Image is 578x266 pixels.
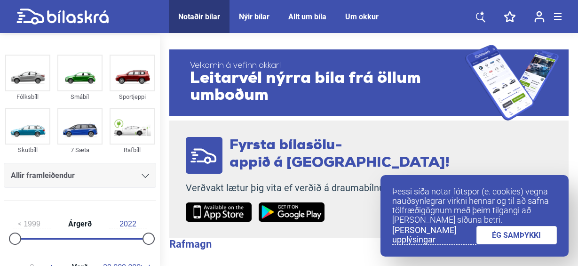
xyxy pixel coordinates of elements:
[5,145,50,155] div: Skutbíll
[178,12,220,21] a: Notaðir bílar
[230,138,450,170] span: Fyrsta bílasölu- appið á [GEOGRAPHIC_DATA]!
[169,45,569,121] a: Velkomin á vefinn okkar!Leitarvél nýrra bíla frá öllum umboðum
[110,91,155,102] div: Sportjeppi
[392,187,557,225] p: Þessi síða notar fótspor (e. cookies) vegna nauðsynlegrar virkni hennar og til að safna tölfræðig...
[11,169,75,182] span: Allir framleiðendur
[288,12,326,21] a: Allt um bíla
[186,182,450,194] p: Verðvakt lætur þig vita ef verðið á draumabílnum lækkar.
[190,61,465,71] span: Velkomin á vefinn okkar!
[57,145,103,155] div: 7 Sæta
[392,226,476,245] a: [PERSON_NAME] upplýsingar
[345,12,379,21] a: Um okkur
[5,91,50,102] div: Fólksbíll
[169,238,212,250] b: Rafmagn
[190,71,465,105] span: Leitarvél nýrra bíla frá öllum umboðum
[534,11,545,23] img: user-login.svg
[476,226,557,244] a: ÉG SAMÞYKKI
[110,145,155,155] div: Rafbíll
[239,12,269,21] a: Nýir bílar
[57,91,103,102] div: Smábíl
[66,220,94,228] span: Árgerð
